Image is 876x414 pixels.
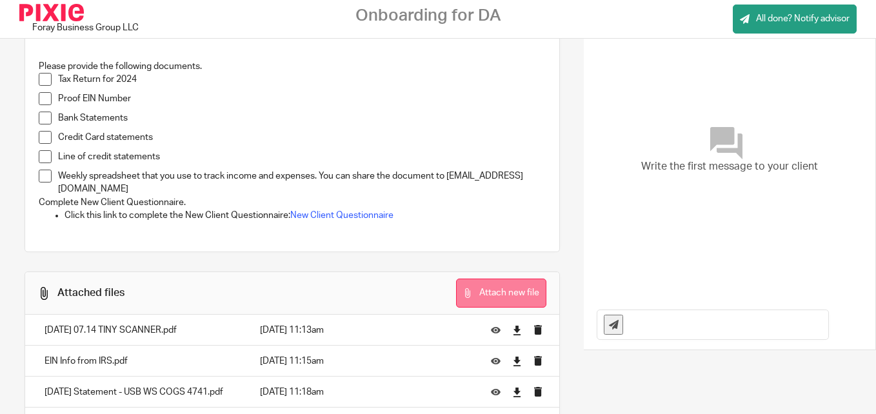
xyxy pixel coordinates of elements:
p: Please provide the following documents. [39,60,546,73]
p: Weekly spreadsheet that you use to track income and expenses. You can share the document to [EMAI... [58,170,546,196]
p: [DATE] Statement - USB WS COGS 4741.pdf [45,386,234,399]
div: Foray Business Group LLC [19,4,126,34]
p: [DATE] 11:15am [260,355,472,368]
div: Attached files [57,286,124,300]
button: Attach new file [456,279,546,308]
a: Download [512,386,522,399]
p: [DATE] 11:13am [260,324,472,337]
p: EIN Info from IRS.pdf [45,355,234,368]
a: Download [512,355,522,368]
p: Proof EIN Number [58,92,546,105]
p: Bank Statements [58,112,546,124]
p: [DATE] 07.14 TINY SCANNER.pdf [45,324,234,337]
a: Download [512,324,522,337]
p: Credit Card statements [58,131,546,144]
a: All done? Notify advisor [733,5,857,34]
p: Tax Return for 2024 [58,73,546,86]
span: All done? Notify advisor [756,12,850,25]
p: Complete New Client Questionnaire. [39,196,546,209]
h2: Onboarding for DA [355,6,501,26]
p: Click this link to complete the New Client Questionnaire: [65,209,546,222]
p: Line of credit statements [58,150,546,163]
p: [DATE] 11:18am [260,386,472,399]
div: Foray Business Group LLC [32,21,139,34]
a: New Client Questionnaire [290,211,393,220]
span: Write the first message to your client [641,159,818,174]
